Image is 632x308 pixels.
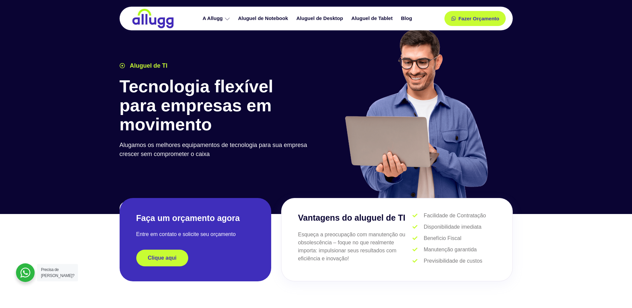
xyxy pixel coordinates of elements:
img: locação de TI é Allugg [131,8,175,29]
span: Clique aqui [148,255,177,261]
img: aluguel de ti para startups [342,28,489,198]
span: Disponibilidade imediata [422,223,481,231]
a: Clique aqui [136,250,188,266]
span: Facilidade de Contratação [422,212,486,220]
span: Previsibilidade de custos [422,257,482,265]
span: Fazer Orçamento [458,16,499,21]
h1: Tecnologia flexível para empresas em movimento [120,77,313,134]
a: Fazer Orçamento [444,11,506,26]
a: A Allugg [199,13,235,24]
a: Aluguel de Desktop [293,13,348,24]
a: Aluguel de Tablet [348,13,398,24]
h2: Faça um orçamento agora [136,213,255,224]
span: Aluguel de TI [128,61,168,70]
h3: Vantagens do aluguel de TI [298,212,413,224]
p: Alugamos os melhores equipamentos de tecnologia para sua empresa crescer sem comprometer o caixa [120,141,313,159]
p: Entre em contato e solicite seu orçamento [136,230,255,238]
span: Precisa de [PERSON_NAME]? [41,267,74,278]
a: Aluguel de Notebook [235,13,293,24]
span: Manutenção garantida [422,246,477,254]
p: Esqueça a preocupação com manutenção ou obsolescência – foque no que realmente importa: impulsion... [298,231,413,263]
a: Blog [397,13,417,24]
span: Benefício Fiscal [422,234,461,242]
